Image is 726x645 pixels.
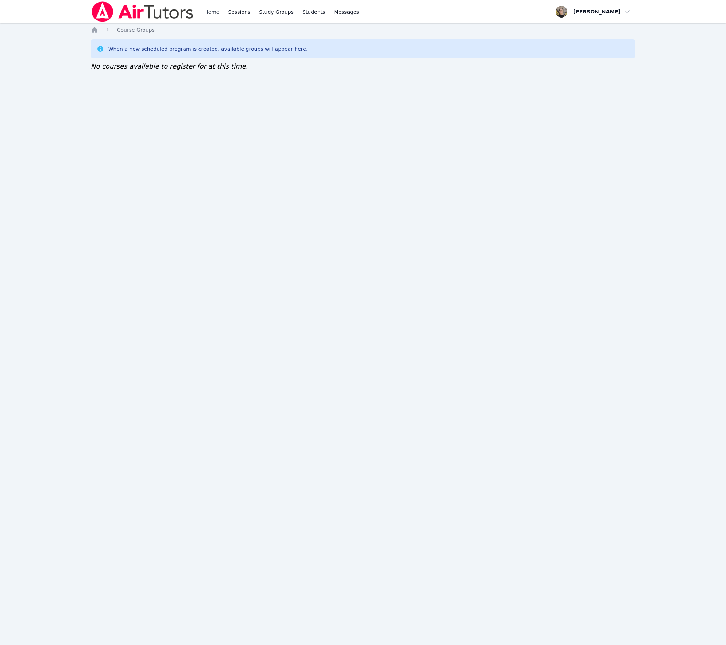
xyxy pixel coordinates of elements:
img: Air Tutors [91,1,194,22]
a: Course Groups [117,26,155,34]
nav: Breadcrumb [91,26,636,34]
span: Course Groups [117,27,155,33]
div: When a new scheduled program is created, available groups will appear here. [108,45,308,53]
span: Messages [334,8,359,16]
span: No courses available to register for at this time. [91,62,248,70]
